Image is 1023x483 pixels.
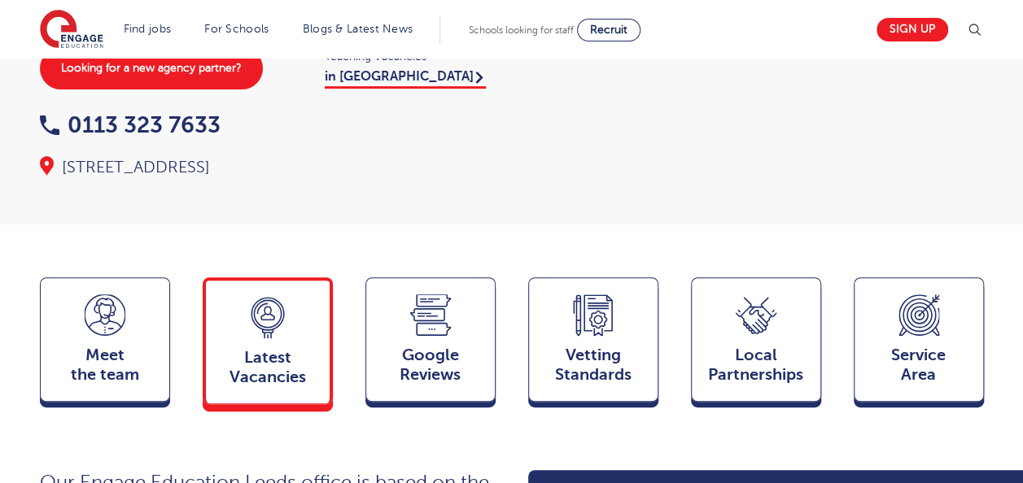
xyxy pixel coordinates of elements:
[537,346,649,385] span: Vetting Standards
[590,24,627,36] span: Recruit
[877,18,948,41] a: Sign up
[374,346,487,385] span: Google Reviews
[863,346,975,385] span: Service Area
[700,346,812,385] span: Local Partnerships
[469,24,574,36] span: Schools looking for staff
[203,277,333,411] a: LatestVacancies
[325,69,486,89] a: in [GEOGRAPHIC_DATA]
[124,23,172,35] a: Find jobs
[854,277,984,409] a: ServiceArea
[365,277,496,409] a: GoogleReviews
[40,156,496,179] div: [STREET_ADDRESS]
[528,277,658,409] a: VettingStandards
[40,10,103,50] img: Engage Education
[691,277,821,409] a: Local Partnerships
[40,112,221,137] a: 0113 323 7633
[303,23,413,35] a: Blogs & Latest News
[40,277,170,409] a: Meetthe team
[204,23,269,35] a: For Schools
[49,346,161,385] span: Meet the team
[577,19,640,41] a: Recruit
[214,348,321,387] span: Latest Vacancies
[40,47,263,89] a: Looking for a new agency partner?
